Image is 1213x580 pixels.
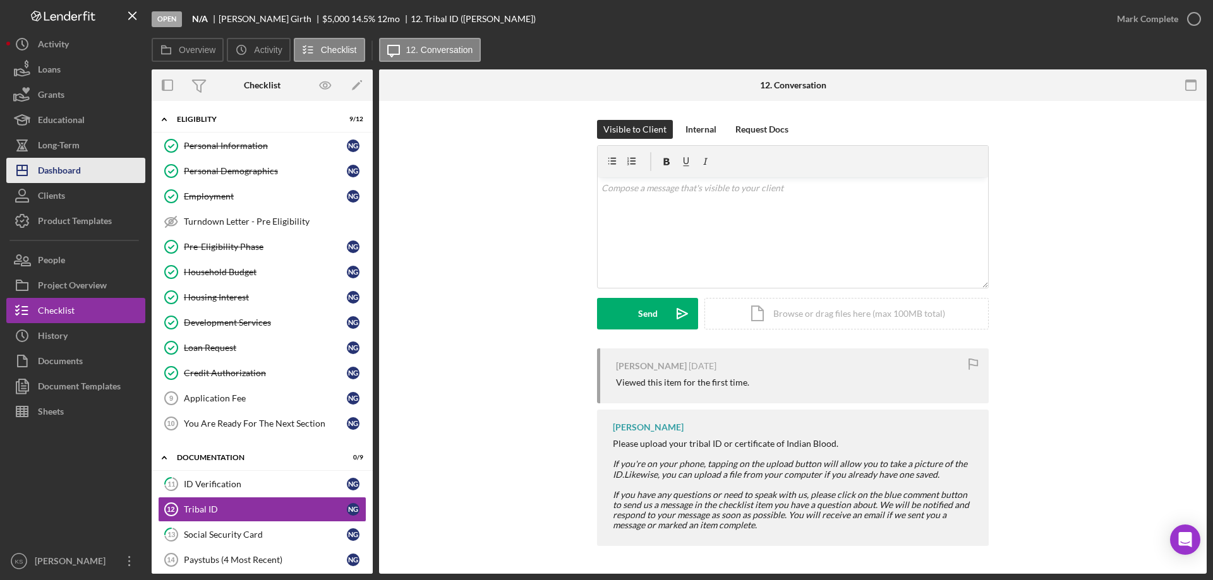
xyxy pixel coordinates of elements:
div: [PERSON_NAME] [613,422,684,432]
button: Internal [679,120,723,139]
tspan: 12 [167,506,174,513]
div: 12. Tribal ID ([PERSON_NAME]) [411,14,536,24]
span: $5,000 [322,13,349,24]
div: Send [638,298,658,329]
div: Personal Information [184,141,347,151]
button: Loans [6,57,145,82]
button: Send [597,298,698,329]
div: History [38,323,68,352]
button: Product Templates [6,208,145,234]
div: N G [347,316,359,329]
button: Educational [6,107,145,133]
button: KS[PERSON_NAME] [6,548,145,574]
div: Paystubs (4 Most Recent) [184,555,347,565]
div: Tribal ID [184,504,347,514]
a: 11ID VerificationNG [158,471,366,497]
div: Social Security Card [184,530,347,540]
button: Activity [227,38,290,62]
div: 14.5 % [351,14,375,24]
div: People [38,247,65,276]
button: Project Overview [6,273,145,298]
div: Documents [38,348,83,377]
div: N G [347,341,359,354]
div: Pre-Eligibility Phase [184,242,347,252]
label: Overview [179,45,215,55]
div: Housing Interest [184,292,347,302]
div: Turndown Letter - Pre Eligibility [184,216,366,227]
div: Employment [184,191,347,201]
tspan: 11 [167,480,175,488]
div: Checklist [38,298,75,326]
button: Visible to Client [597,120,673,139]
a: Loan RequestNG [158,335,366,360]
button: People [6,247,145,273]
div: Mark Complete [1117,6,1178,32]
div: Educational [38,107,85,136]
div: 9 / 12 [341,115,363,123]
div: Eligiblity [177,115,332,123]
div: N G [347,139,359,152]
button: Long-Term [6,133,145,158]
div: Long-Term [38,133,80,161]
button: Sheets [6,399,145,424]
div: Open [152,11,182,27]
button: Mark Complete [1104,6,1207,32]
div: Request Docs [735,120,788,139]
div: 0 / 9 [341,454,363,461]
div: Clients [38,183,65,211]
div: N G [347,367,359,379]
tspan: 10 [167,420,174,427]
a: Documents [6,348,145,374]
div: N G [347,553,359,566]
div: Dashboard [38,158,81,186]
div: N G [347,190,359,203]
div: ID Verification [184,479,347,489]
button: Request Docs [729,120,795,139]
div: [PERSON_NAME] [32,548,114,577]
div: N G [347,478,359,490]
a: 13Social Security CardNG [158,522,366,547]
a: Housing InterestNG [158,285,366,310]
label: Activity [254,45,282,55]
button: Checklist [294,38,365,62]
button: Dashboard [6,158,145,183]
a: Grants [6,82,145,107]
button: Activity [6,32,145,57]
div: [PERSON_NAME] [616,361,687,371]
button: Overview [152,38,224,62]
button: History [6,323,145,348]
text: KS [15,558,23,565]
a: EmploymentNG [158,184,366,209]
a: Household BudgetNG [158,259,366,285]
div: You Are Ready For The Next Section [184,418,347,429]
div: Activity [38,32,69,60]
div: Please upload your tribal ID or certificate of Indian Blood. [613,439,976,449]
div: Personal Demographics [184,166,347,176]
tspan: 14 [167,556,175,564]
a: 10You Are Ready For The Next SectionNG [158,411,366,436]
button: Document Templates [6,374,145,399]
button: Clients [6,183,145,208]
div: Document Templates [38,374,121,402]
div: N G [347,417,359,430]
button: 12. Conversation [379,38,481,62]
div: N G [347,392,359,405]
div: N G [347,266,359,278]
div: Visible to Client [603,120,667,139]
div: Household Budget [184,267,347,277]
div: N G [347,291,359,304]
em: If you're on your phone, tapping on the upload button will allow you to take a picture of the ID. [613,458,967,479]
div: Documentation [177,454,332,461]
div: Grants [38,82,64,110]
div: N G [347,528,359,541]
a: Development ServicesNG [158,310,366,335]
em: Likewise, you can upload a file from your computer if you already have one saved. [624,469,939,480]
